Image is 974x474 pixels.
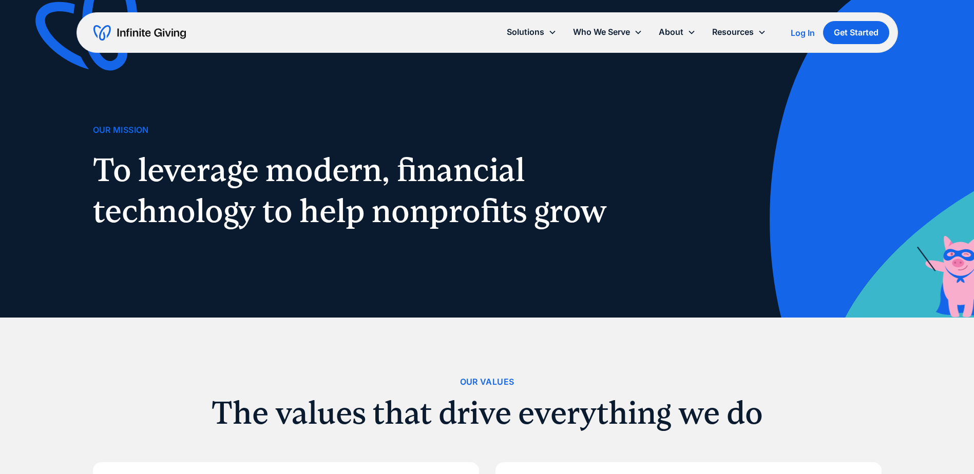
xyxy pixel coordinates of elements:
a: Log In [791,27,815,39]
div: Solutions [499,21,565,43]
div: Who We Serve [565,21,651,43]
div: Solutions [507,25,544,39]
div: Resources [712,25,754,39]
a: home [93,25,186,41]
h2: The values that drive everything we do [93,397,882,429]
div: Log In [791,29,815,37]
h1: To leverage modern, financial technology to help nonprofits grow [93,149,619,231]
div: Our Mission [93,123,149,137]
div: Who We Serve [573,25,630,39]
div: Our Values [460,375,514,389]
div: About [651,21,704,43]
a: Get Started [823,21,889,44]
div: About [659,25,683,39]
div: Resources [704,21,774,43]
